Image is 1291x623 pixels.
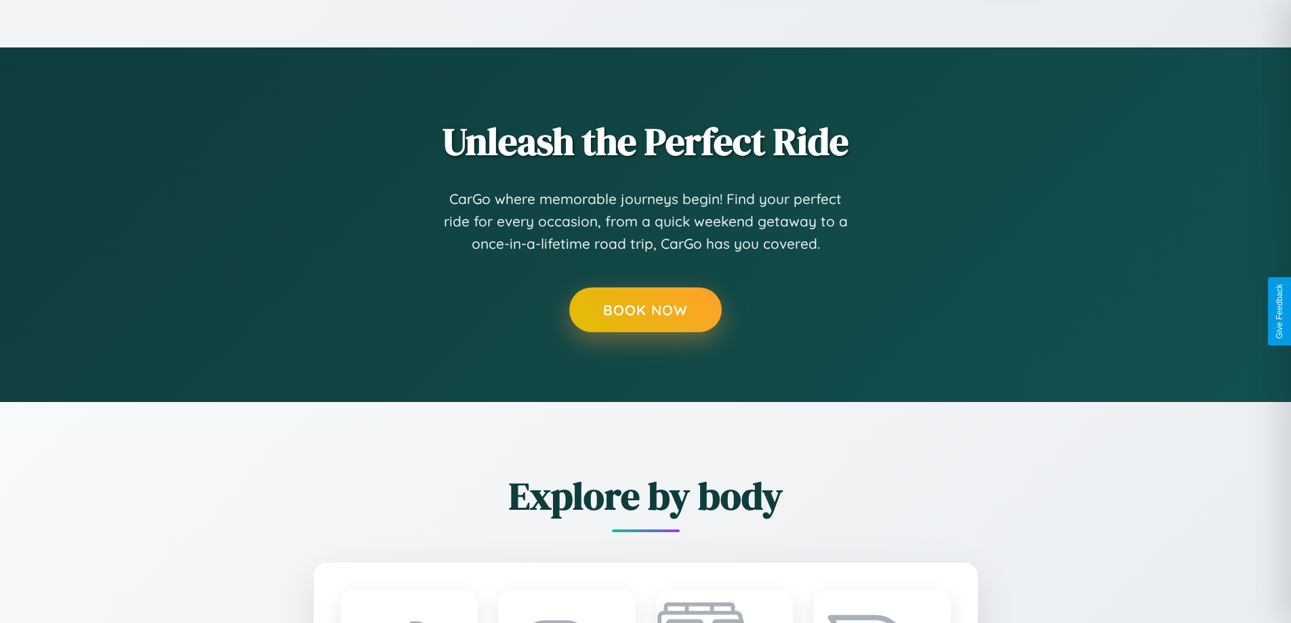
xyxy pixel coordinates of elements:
h2: Unleash the Perfect Ride [239,115,1052,167]
p: CarGo where memorable journeys begin! Find your perfect ride for every occasion, from a quick wee... [443,188,849,256]
button: Book Now [569,287,722,332]
h2: Explore by body [239,470,1052,522]
div: Give Feedback [1275,284,1284,339]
